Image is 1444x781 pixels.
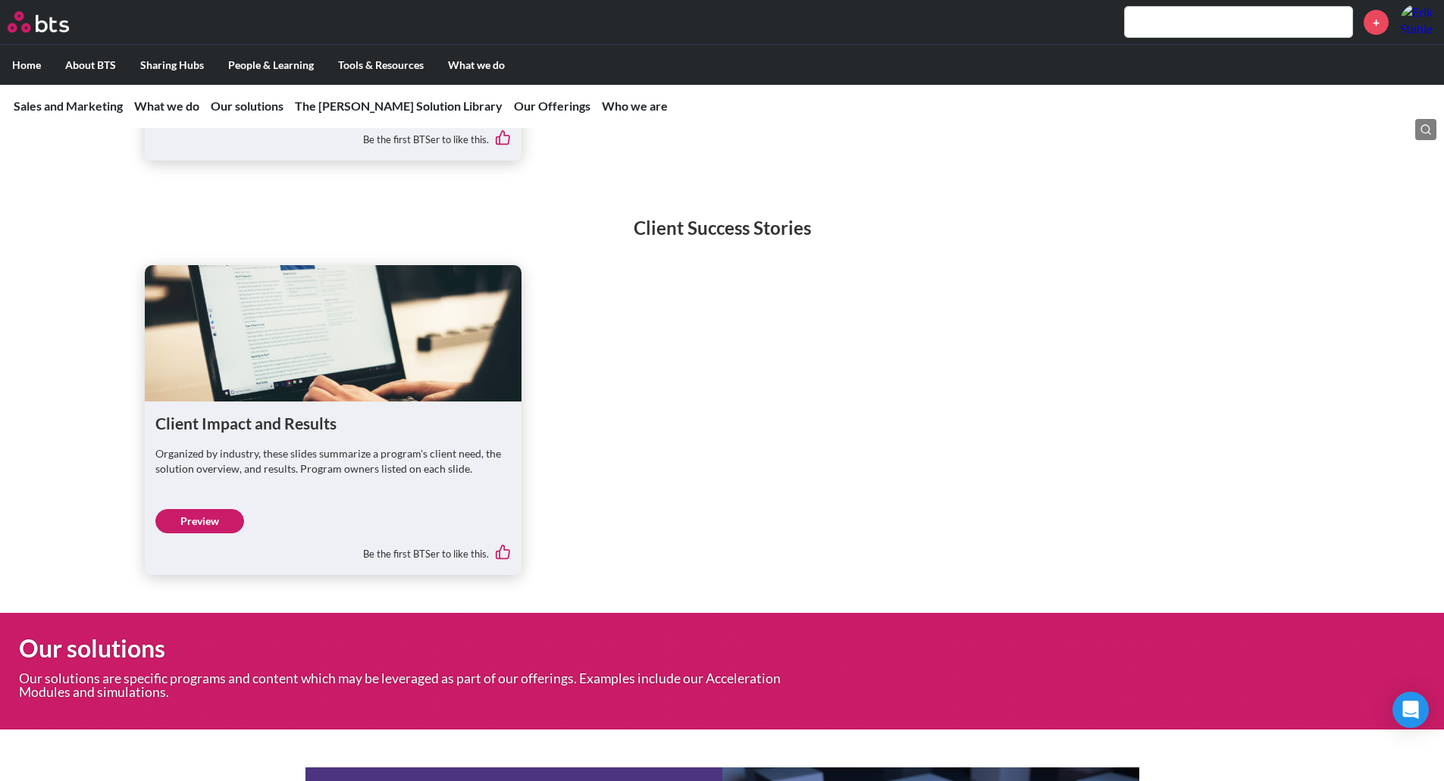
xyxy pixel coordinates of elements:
[1400,4,1436,40] img: Erik Stahle
[134,98,199,113] a: What we do
[155,509,244,533] a: Preview
[1400,4,1436,40] a: Profile
[128,45,216,85] label: Sharing Hubs
[155,119,511,151] div: Be the first BTSer to like this.
[53,45,128,85] label: About BTS
[211,98,283,113] a: Our solutions
[216,45,326,85] label: People & Learning
[155,446,511,476] p: Organized by industry, these slides summarize a program's client need, the solution overview, and...
[1364,10,1389,35] a: +
[155,412,511,434] h1: Client Impact and Results
[514,98,590,113] a: Our Offerings
[602,98,668,113] a: Who we are
[295,98,503,113] a: The [PERSON_NAME] Solution Library
[8,11,69,33] img: BTS Logo
[14,98,123,113] a: Sales and Marketing
[155,533,511,565] div: Be the first BTSer to like this.
[19,672,807,698] p: Our solutions are specific programs and content which may be leveraged as part of our offerings. ...
[8,11,97,33] a: Go home
[19,632,1003,666] h1: Our solutions
[1392,692,1429,728] div: Open Intercom Messenger
[326,45,436,85] label: Tools & Resources
[436,45,517,85] label: What we do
